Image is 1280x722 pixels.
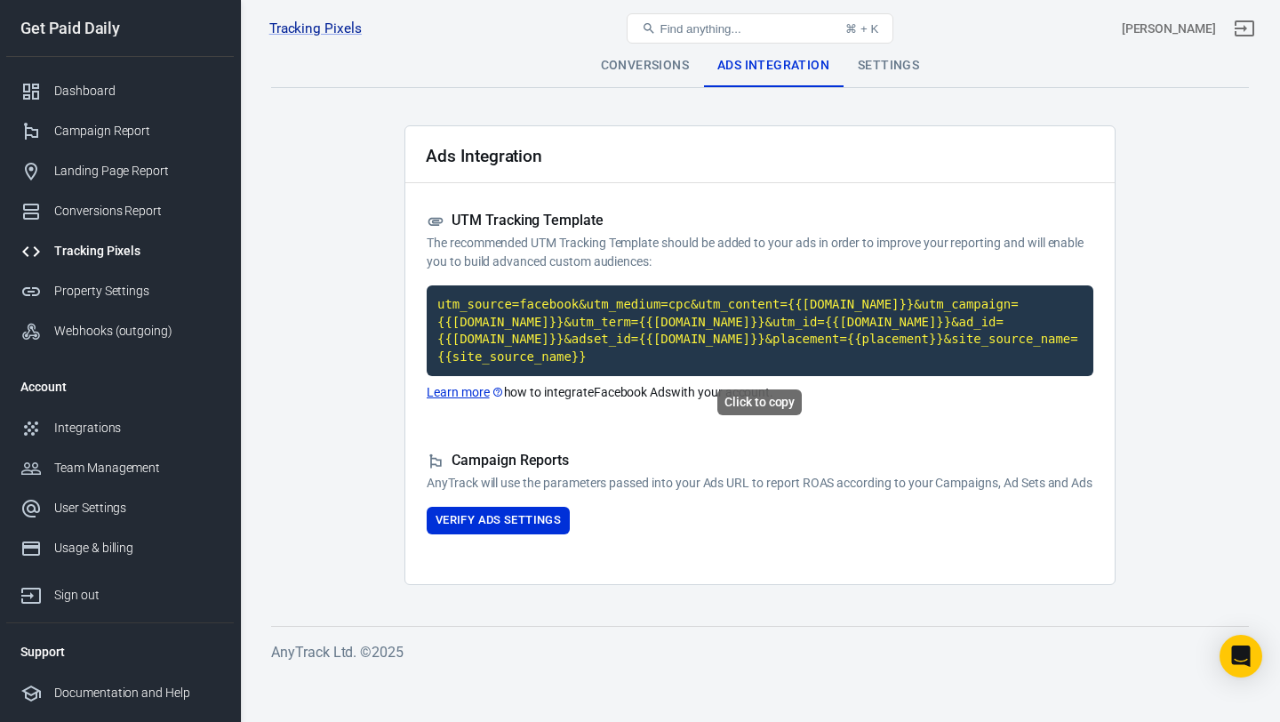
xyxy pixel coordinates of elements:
p: AnyTrack will use the parameters passed into your Ads URL to report ROAS according to your Campai... [427,474,1093,493]
a: Tracking Pixels [269,20,362,38]
div: Account id: VKdrdYJY [1122,20,1216,38]
a: Conversions Report [6,191,234,231]
div: Sign out [54,586,220,605]
a: Sign out [1223,7,1266,50]
div: Usage & billing [54,539,220,558]
button: Find anything...⌘ + K [627,13,893,44]
a: Landing Page Report [6,151,234,191]
div: Tracking Pixels [54,242,220,261]
div: Ads Integration [703,44,844,87]
div: Open Intercom Messenger [1220,635,1262,678]
div: Get Paid Daily [6,20,234,36]
code: Click to copy [427,285,1093,376]
div: Settings [844,44,933,87]
a: Dashboard [6,71,234,111]
div: Property Settings [54,282,220,301]
div: User Settings [54,499,220,517]
div: Campaign Report [54,122,220,140]
button: Verify Ads Settings [427,507,570,534]
a: Team Management [6,448,234,488]
div: Documentation and Help [54,684,220,702]
h5: UTM Tracking Template [427,212,1093,230]
a: Learn more [427,383,504,402]
h6: AnyTrack Ltd. © 2025 [271,641,1249,663]
a: User Settings [6,488,234,528]
h5: Campaign Reports [427,452,1093,470]
a: Sign out [6,568,234,615]
div: Dashboard [54,82,220,100]
div: ⌘ + K [845,22,878,36]
a: Webhooks (outgoing) [6,311,234,351]
a: Integrations [6,408,234,448]
div: Webhooks (outgoing) [54,322,220,341]
a: Usage & billing [6,528,234,568]
div: Landing Page Report [54,162,220,180]
div: Click to copy [717,389,802,415]
a: Campaign Report [6,111,234,151]
a: Property Settings [6,271,234,311]
a: Tracking Pixels [6,231,234,271]
div: Integrations [54,419,220,437]
span: Find anything... [660,22,740,36]
li: Support [6,630,234,673]
div: Team Management [54,459,220,477]
h2: Ads Integration [426,147,542,165]
div: Conversions Report [54,202,220,221]
p: The recommended UTM Tracking Template should be added to your ads in order to improve your report... [427,234,1093,271]
li: Account [6,365,234,408]
p: how to integrate Facebook Ads with your account. [427,383,1093,402]
div: Conversions [587,44,703,87]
